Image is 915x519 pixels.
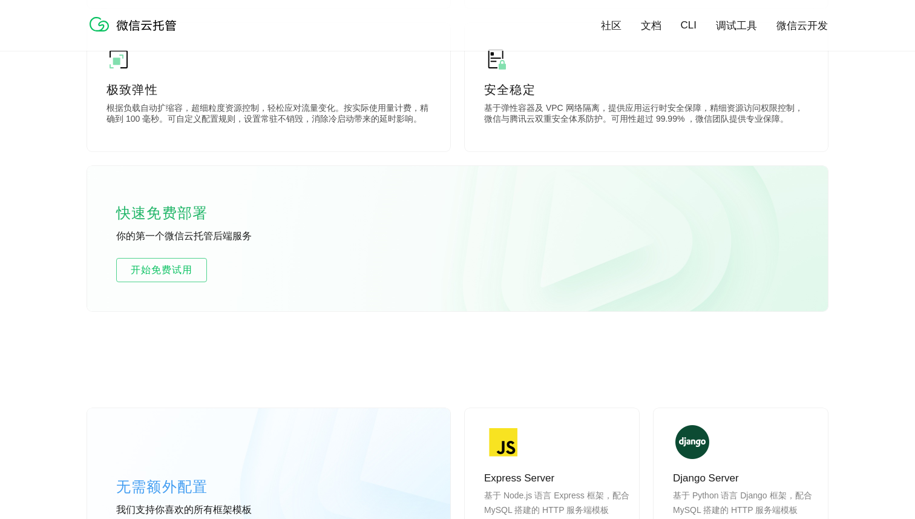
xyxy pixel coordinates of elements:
[116,230,298,243] p: 你的第一个微信云托管后端服务
[681,19,697,31] a: CLI
[107,81,431,98] p: 极致弹性
[484,103,808,127] p: 基于弹性容器及 VPC 网络隔离，提供应用运行时安全保障，精细资源访问权限控制，微信与腾讯云双重安全体系防护。可用性超过 99.99% ，微信团队提供专业保障。
[673,471,818,486] p: Django Server
[484,81,808,98] p: 安全稳定
[116,504,298,517] p: 我们支持你喜欢的所有框架模板
[87,12,184,36] img: 微信云托管
[117,263,206,277] span: 开始免费试用
[641,19,661,33] a: 文档
[601,19,621,33] a: 社区
[776,19,828,33] a: 微信云开发
[484,471,629,486] p: Express Server
[716,19,757,33] a: 调试工具
[116,201,237,225] p: 快速免费部署
[87,28,184,38] a: 微信云托管
[116,475,298,499] p: 无需额外配置
[107,103,431,127] p: 根据负载自动扩缩容，超细粒度资源控制，轻松应对流量变化。按实际使用量计费，精确到 100 毫秒。可自定义配置规则，设置常驻不销毁，消除冷启动带来的延时影响。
